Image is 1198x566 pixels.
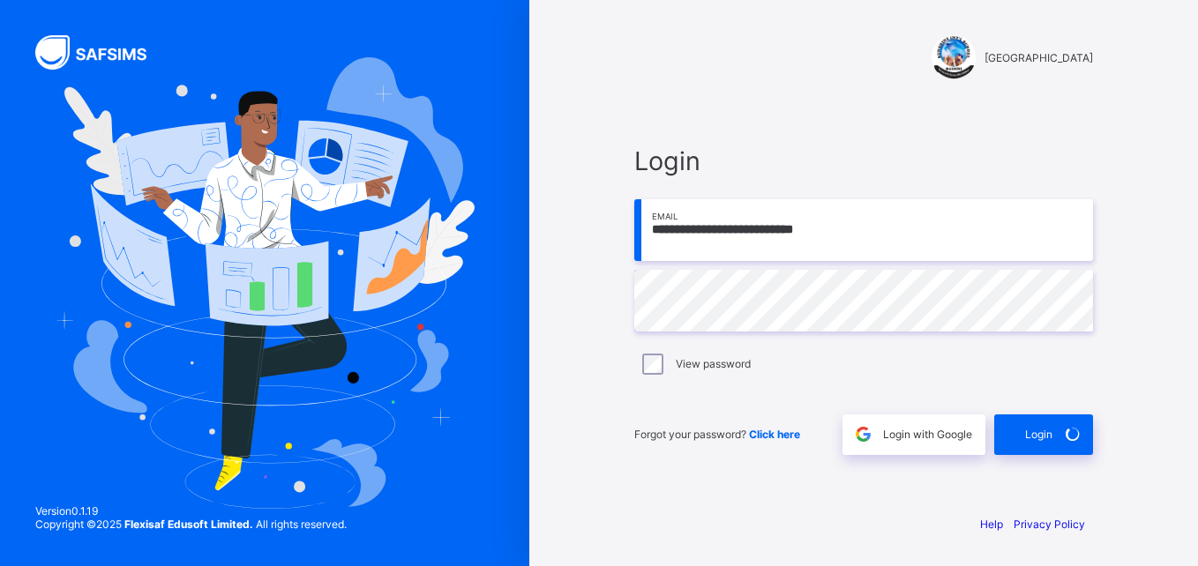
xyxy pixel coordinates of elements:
span: Login [1025,428,1052,441]
span: Copyright © 2025 All rights reserved. [35,518,347,531]
span: Login with Google [883,428,972,441]
a: Privacy Policy [1014,518,1085,531]
img: Hero Image [55,57,475,509]
a: Click here [749,428,800,441]
span: Version 0.1.19 [35,504,347,518]
img: SAFSIMS Logo [35,35,168,70]
span: Forgot your password? [634,428,800,441]
label: View password [676,357,751,370]
img: google.396cfc9801f0270233282035f929180a.svg [853,424,873,444]
a: Help [980,518,1003,531]
strong: Flexisaf Edusoft Limited. [124,518,253,531]
span: [GEOGRAPHIC_DATA] [985,51,1093,64]
span: Login [634,145,1093,176]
